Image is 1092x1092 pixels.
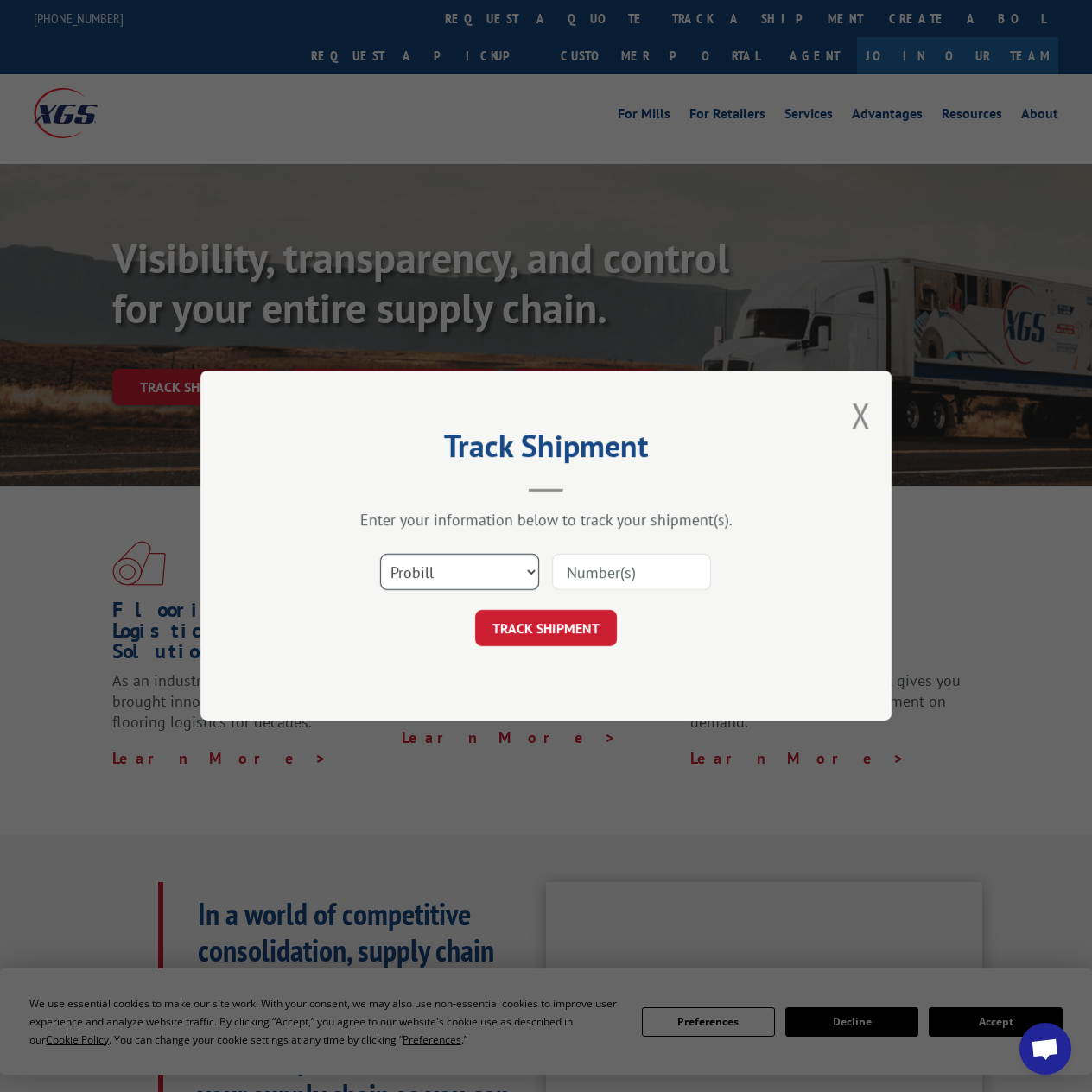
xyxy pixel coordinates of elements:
[287,434,805,467] h2: Track Shipment
[1019,1023,1071,1075] a: Open chat
[287,511,805,530] div: Enter your information below to track your shipment(s).
[475,611,617,647] button: TRACK SHIPMENT
[552,555,711,591] input: Number(s)
[851,392,870,438] button: Close modal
